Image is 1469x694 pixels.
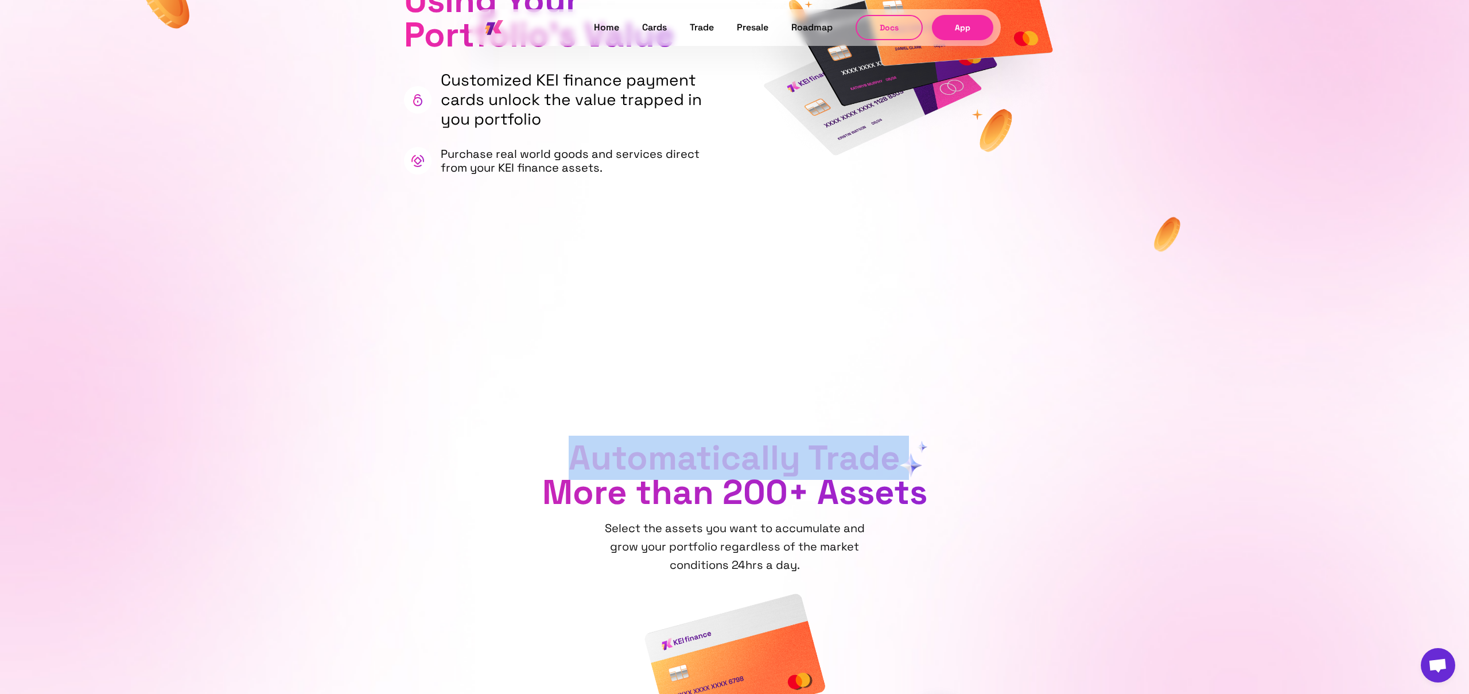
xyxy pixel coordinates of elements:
[594,20,619,35] a: Home
[690,20,714,35] a: Trade
[411,93,425,107] img: crypotocurrency
[485,20,503,36] img: kei
[441,71,720,129] p: Customized KEI finance payment cards unlock the value trapped in you portfolio
[900,441,927,478] img: stars.png
[605,521,865,572] span: Select the assets you want to accumulate and grow your portfolio regardless of the market conditi...
[642,20,667,35] a: Cards
[856,15,923,40] button: Docs
[411,154,425,168] img: crypotocurrency
[542,436,927,514] span: Automatically Trade More than 200+ Assets
[1421,648,1455,683] a: Open chat
[737,20,768,35] a: Presale
[441,147,720,175] p: Purchase real world goods and services direct from your KEI finance assets.
[967,105,1024,156] img: left-coin-2.png
[791,20,833,35] a: Roadmap
[932,15,993,40] a: App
